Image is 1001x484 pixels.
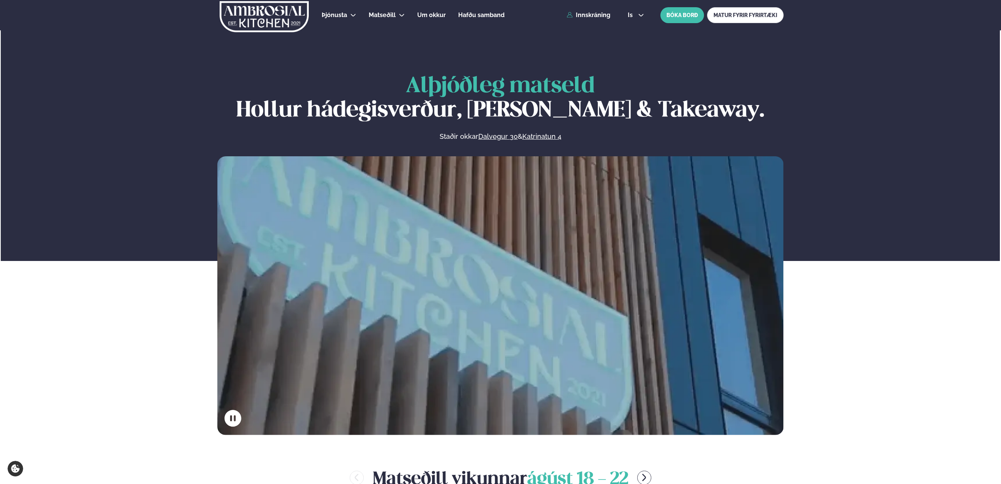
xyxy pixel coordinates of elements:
a: MATUR FYRIR FYRIRTÆKI [707,7,784,23]
span: Þjónusta [322,11,347,19]
a: Þjónusta [322,11,347,20]
button: BÓKA BORÐ [660,7,704,23]
a: Katrinatun 4 [522,132,561,141]
button: is [622,12,650,18]
a: Hafðu samband [458,11,504,20]
a: Matseðill [369,11,396,20]
img: logo [219,1,310,32]
a: Dalvegur 30 [478,132,518,141]
h1: Hollur hádegisverður, [PERSON_NAME] & Takeaway. [217,74,784,123]
a: Innskráning [567,12,610,19]
span: Um okkur [417,11,446,19]
a: Cookie settings [8,461,23,476]
span: Alþjóðleg matseld [406,76,595,97]
span: Hafðu samband [458,11,504,19]
a: Um okkur [417,11,446,20]
span: is [628,12,635,18]
span: Matseðill [369,11,396,19]
p: Staðir okkar & [357,132,644,141]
